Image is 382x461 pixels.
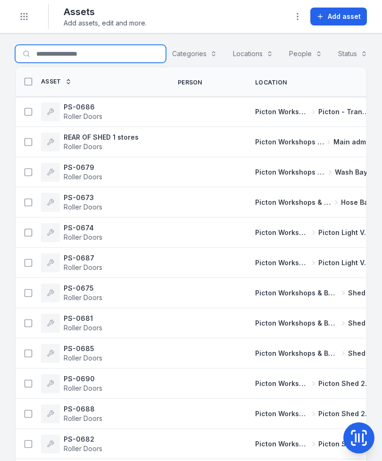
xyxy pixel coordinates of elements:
[255,228,309,237] span: Picton Workshops & Bays
[64,344,102,353] strong: PS-0685
[41,102,102,121] a: PS-0686Roller Doors
[255,439,372,449] a: Picton Workshops & BaysPicton Shed 2 Fabrication Shop
[64,173,102,181] span: Roller Doors
[255,79,287,86] span: Location
[348,349,372,358] span: Shed 4
[255,198,372,207] a: Picton Workshops & BaysHose Bay
[178,79,202,86] span: Person
[41,314,102,333] a: PS-0681Roller Doors
[64,163,102,172] strong: PS-0679
[318,379,372,388] span: Picton Shed 2 Fabrication Shop
[166,45,223,63] button: Categories
[41,78,72,85] a: Asset
[64,5,147,18] h2: Assets
[318,439,372,449] span: Picton Shed 2 Fabrication Shop
[318,409,372,419] span: Picton Shed 2 Fabrication Shop
[255,319,339,328] span: Picton Workshops & Bays
[64,203,102,211] span: Roller Doors
[348,288,372,298] span: Shed 4
[64,384,102,392] span: Roller Doors
[255,379,309,388] span: Picton Workshops & Bays
[64,102,102,112] strong: PS-0686
[328,12,361,21] span: Add asset
[64,18,147,28] span: Add assets, edit and more.
[333,137,372,147] span: Main admin
[41,78,61,85] span: Asset
[64,142,102,151] span: Roller Doors
[64,263,102,271] span: Roller Doors
[64,374,102,384] strong: PS-0690
[227,45,279,63] button: Locations
[41,435,102,453] a: PS-0682Roller Doors
[64,444,102,453] span: Roller Doors
[41,344,102,363] a: PS-0685Roller Doors
[64,354,102,362] span: Roller Doors
[255,168,372,177] a: Picton Workshops & BaysWash Bay 1
[283,45,328,63] button: People
[335,168,372,177] span: Wash Bay 1
[255,107,309,117] span: Picton Workshops & Bays
[255,258,309,268] span: Picton Workshops & Bays
[255,409,309,419] span: Picton Workshops & Bays
[41,133,139,151] a: REAR OF SHED 1 storesRoller Doors
[64,404,102,414] strong: PS-0688
[255,439,309,449] span: Picton Workshops & Bays
[64,284,102,293] strong: PS-0675
[64,133,139,142] strong: REAR OF SHED 1 stores
[348,319,372,328] span: Shed 4
[255,349,339,358] span: Picton Workshops & Bays
[255,198,332,207] span: Picton Workshops & Bays
[332,45,374,63] button: Status
[255,349,372,358] a: Picton Workshops & BaysShed 4
[64,253,102,263] strong: PS-0687
[255,409,372,419] a: Picton Workshops & BaysPicton Shed 2 Fabrication Shop
[15,8,33,25] button: Toggle navigation
[64,193,102,202] strong: PS-0673
[255,137,324,147] span: Picton Workshops & Bays
[255,319,372,328] a: Picton Workshops & BaysShed 4
[41,193,102,212] a: PS-0673Roller Doors
[41,374,102,393] a: PS-0690Roller Doors
[341,198,372,207] span: Hose Bay
[255,137,372,147] a: Picton Workshops & BaysMain admin
[64,314,102,323] strong: PS-0681
[318,228,372,237] span: Picton Light Vehicle Bay
[310,8,367,25] button: Add asset
[64,223,102,233] strong: PS-0674
[64,435,102,444] strong: PS-0682
[255,258,372,268] a: Picton Workshops & BaysPicton Light Vehicle Bay
[64,324,102,332] span: Roller Doors
[41,253,102,272] a: PS-0687Roller Doors
[64,414,102,422] span: Roller Doors
[41,284,102,302] a: PS-0675Roller Doors
[64,293,102,302] span: Roller Doors
[41,404,102,423] a: PS-0688Roller Doors
[255,107,372,117] a: Picton Workshops & BaysPicton - Transmission Bay
[318,107,372,117] span: Picton - Transmission Bay
[64,233,102,241] span: Roller Doors
[41,223,102,242] a: PS-0674Roller Doors
[255,288,372,298] a: Picton Workshops & BaysShed 4
[255,228,372,237] a: Picton Workshops & BaysPicton Light Vehicle Bay
[41,163,102,182] a: PS-0679Roller Doors
[64,112,102,120] span: Roller Doors
[255,379,372,388] a: Picton Workshops & BaysPicton Shed 2 Fabrication Shop
[318,258,372,268] span: Picton Light Vehicle Bay
[255,168,325,177] span: Picton Workshops & Bays
[255,288,339,298] span: Picton Workshops & Bays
